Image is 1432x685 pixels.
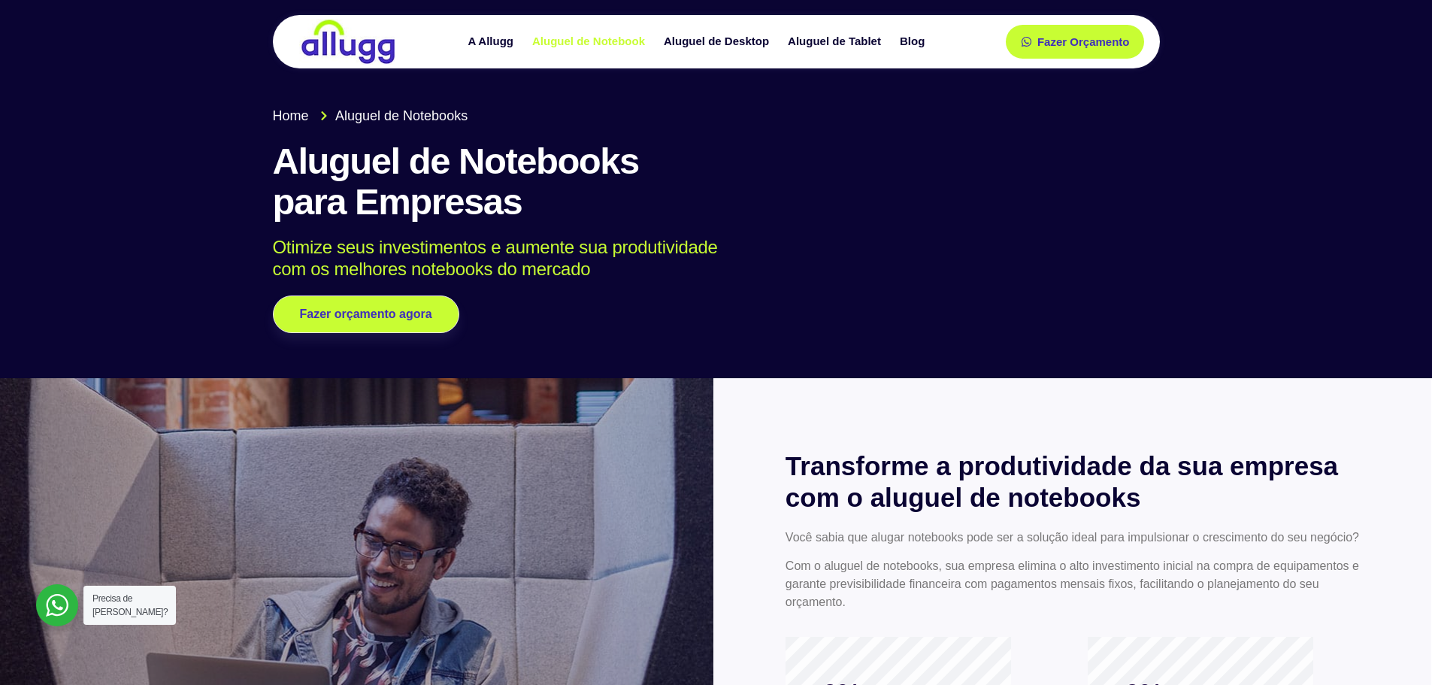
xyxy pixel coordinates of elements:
p: Com o aluguel de notebooks, sua empresa elimina o alto investimento inicial na compra de equipame... [786,557,1360,611]
span: Precisa de [PERSON_NAME]? [92,593,168,617]
a: Aluguel de Desktop [656,29,780,55]
a: Aluguel de Tablet [780,29,892,55]
h1: Aluguel de Notebooks para Empresas [273,141,1160,223]
span: Aluguel de Notebooks [332,106,468,126]
a: Fazer Orçamento [1006,25,1145,59]
a: A Allugg [460,29,525,55]
h2: Transforme a produtividade da sua empresa com o aluguel de notebooks [786,450,1360,514]
span: Fazer orçamento agora [300,308,432,320]
a: Blog [892,29,936,55]
p: Você sabia que alugar notebooks pode ser a solução ideal para impulsionar o crescimento do seu ne... [786,529,1360,547]
a: Fazer orçamento agora [273,296,459,333]
span: Fazer Orçamento [1037,36,1130,47]
img: locação de TI é Allugg [299,19,397,65]
span: Home [273,106,309,126]
p: Otimize seus investimentos e aumente sua produtividade com os melhores notebooks do mercado [273,237,1138,280]
a: Aluguel de Notebook [525,29,656,55]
